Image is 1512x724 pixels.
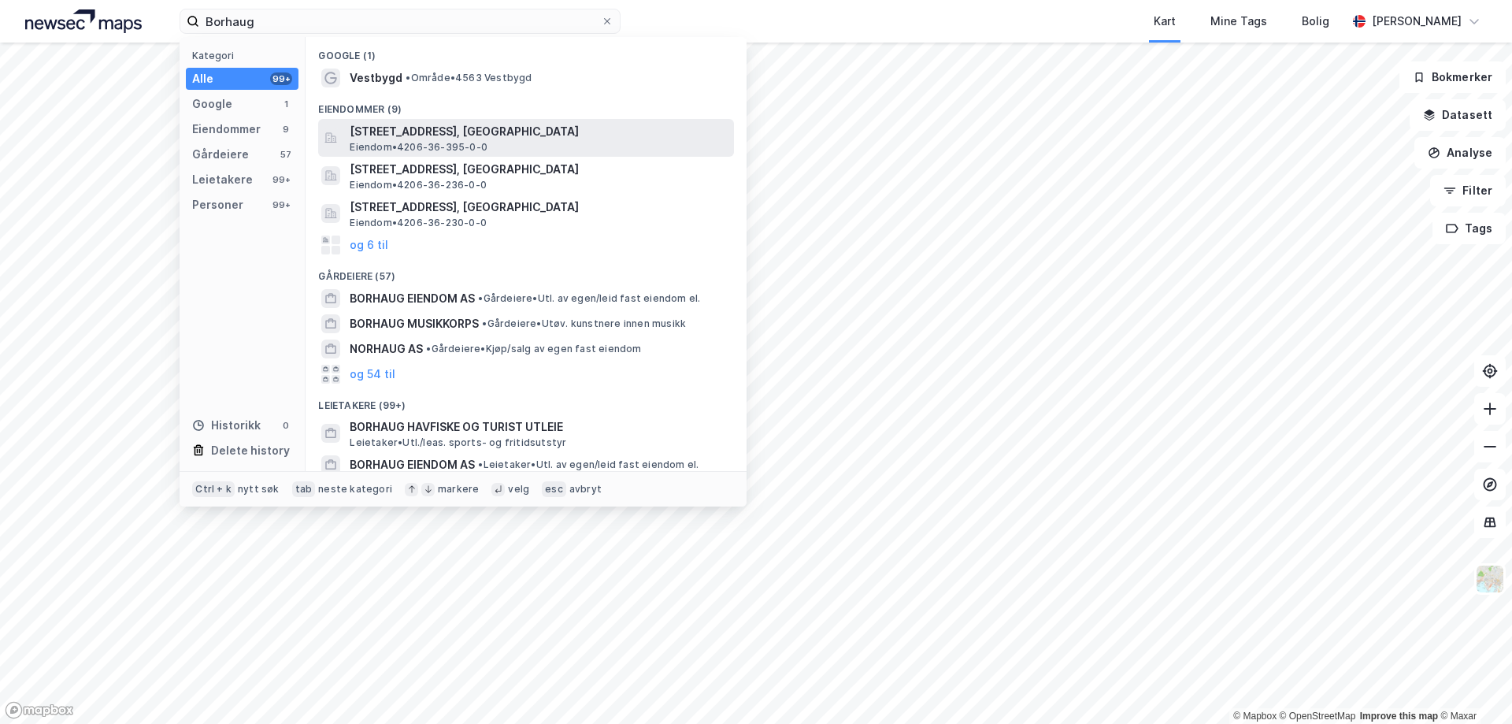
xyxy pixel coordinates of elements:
button: Analyse [1414,137,1506,169]
div: 99+ [270,173,292,186]
a: Mapbox homepage [5,701,74,719]
span: BORHAUG EIENDOM AS [350,455,475,474]
div: 99+ [270,72,292,85]
button: Datasett [1410,99,1506,131]
span: • [426,343,431,355]
span: Gårdeiere • Kjøp/salg av egen fast eiendom [426,343,641,355]
div: nytt søk [238,483,280,496]
span: Eiendom • 4206-36-236-0-0 [350,179,487,191]
span: Leietaker • Utl./leas. sports- og fritidsutstyr [350,436,566,449]
button: og 6 til [350,236,388,254]
div: 1 [280,98,292,110]
div: Eiendommer (9) [306,91,747,119]
span: BORHAUG EIENDOM AS [350,289,475,308]
div: Eiendommer [192,120,261,139]
div: neste kategori [318,483,392,496]
span: Leietaker • Utl. av egen/leid fast eiendom el. [478,459,699,471]
div: 9 [280,123,292,136]
div: Leietakere [192,170,253,189]
div: Google (1) [306,37,747,65]
div: Delete history [211,441,290,460]
div: esc [542,481,566,497]
div: Alle [192,69,213,88]
button: Filter [1430,175,1506,206]
span: • [482,317,487,329]
iframe: Chat Widget [1433,648,1512,724]
div: Personer [192,195,243,214]
button: og 54 til [350,365,395,384]
div: Leietakere (99+) [306,387,747,415]
span: Eiendom • 4206-36-395-0-0 [350,141,487,154]
button: Bokmerker [1399,61,1506,93]
span: • [478,292,483,304]
div: Bolig [1302,12,1329,31]
div: [PERSON_NAME] [1372,12,1462,31]
span: Eiendom • 4206-36-230-0-0 [350,217,487,229]
div: Kart [1154,12,1176,31]
div: Gårdeiere (57) [306,258,747,286]
span: Område • 4563 Vestbygd [406,72,532,84]
div: 99+ [270,199,292,211]
span: • [406,72,410,84]
button: Tags [1432,213,1506,244]
img: Z [1475,564,1505,594]
span: [STREET_ADDRESS], [GEOGRAPHIC_DATA] [350,198,728,217]
a: OpenStreetMap [1280,711,1356,722]
span: • [478,459,483,470]
img: logo.a4113a55bc3d86da70a041830d287a7e.svg [25,9,142,33]
div: 57 [280,148,292,161]
a: Mapbox [1233,711,1277,722]
span: NORHAUG AS [350,340,423,358]
div: avbryt [569,483,602,496]
span: [STREET_ADDRESS], [GEOGRAPHIC_DATA] [350,160,728,179]
div: Ctrl + k [192,481,235,497]
div: markere [438,483,479,496]
input: Søk på adresse, matrikkel, gårdeiere, leietakere eller personer [199,9,601,33]
div: 0 [280,419,292,432]
div: tab [292,481,316,497]
span: [STREET_ADDRESS], [GEOGRAPHIC_DATA] [350,122,728,141]
span: Vestbygd [350,69,402,87]
span: BORHAUG HAVFISKE OG TURIST UTLEIE [350,418,728,436]
div: Mine Tags [1210,12,1267,31]
div: Kategori [192,50,298,61]
div: Gårdeiere [192,145,249,164]
a: Improve this map [1360,711,1438,722]
div: velg [508,483,529,496]
div: Historikk [192,416,261,435]
span: Gårdeiere • Utøv. kunstnere innen musikk [482,317,686,330]
span: Gårdeiere • Utl. av egen/leid fast eiendom el. [478,292,700,305]
div: Google [192,95,232,113]
span: BORHAUG MUSIKKORPS [350,314,479,333]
